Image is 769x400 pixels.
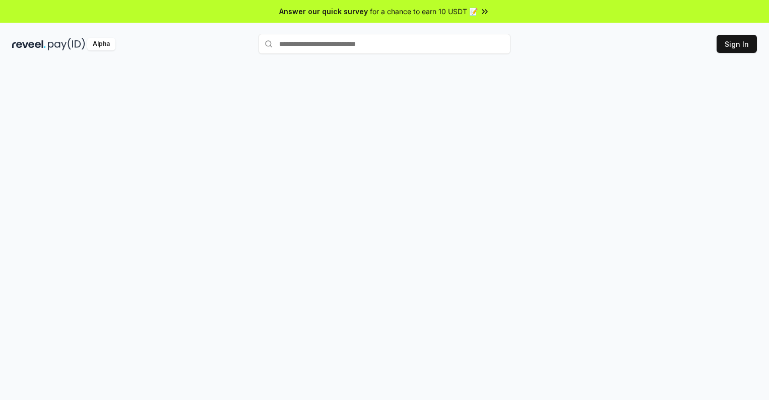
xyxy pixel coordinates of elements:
[279,6,368,17] span: Answer our quick survey
[717,35,757,53] button: Sign In
[370,6,478,17] span: for a chance to earn 10 USDT 📝
[48,38,85,50] img: pay_id
[12,38,46,50] img: reveel_dark
[87,38,115,50] div: Alpha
